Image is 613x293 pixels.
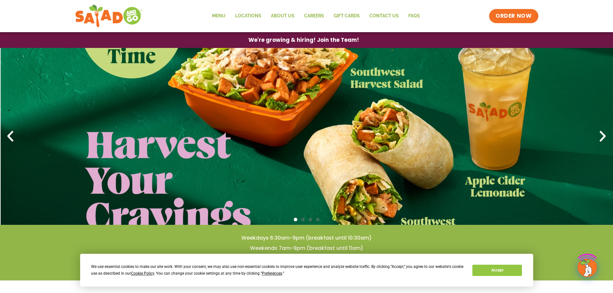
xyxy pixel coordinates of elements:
[13,234,600,242] h4: Weekdays 6:30am-9pm (breakfast until 10:30am)
[301,218,305,221] span: Go to slide 2
[489,9,538,23] a: ORDER NOW
[80,254,533,287] div: Cookie Consent Prompt
[262,271,282,276] span: Preferences
[365,9,404,23] a: Contact Us
[309,218,312,221] span: Go to slide 3
[13,245,600,252] h4: Weekends 7am-9pm (breakfast until 11am)
[496,12,532,20] span: ORDER NOW
[316,218,320,221] span: Go to slide 4
[230,9,266,23] a: Locations
[404,9,425,23] a: FAQs
[239,32,369,48] a: We're growing & hiring! Join the Team!
[91,263,465,277] div: We use essential cookies to make our site work. With your consent, we may also use non-essential ...
[131,271,154,276] span: Cookie Policy
[294,218,297,221] span: Go to slide 1
[299,9,329,23] a: Careers
[266,9,299,23] a: About Us
[207,9,425,23] nav: Menu
[75,3,143,29] img: new-SAG-logo-768×292
[329,9,365,23] a: GIFT CARDS
[472,265,522,276] button: Accept
[248,37,359,43] span: We're growing & hiring! Join the Team!
[596,129,610,143] div: Next slide
[3,129,17,143] div: Previous slide
[207,9,230,23] a: Menu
